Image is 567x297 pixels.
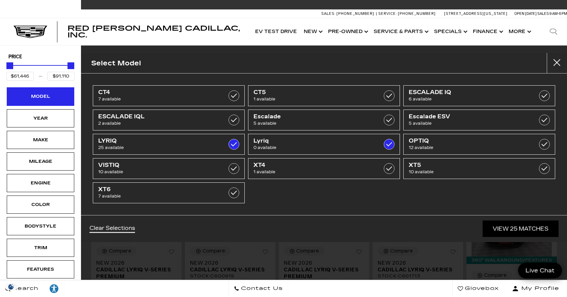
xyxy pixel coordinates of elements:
div: Maximum Price [67,62,74,69]
a: Finance [469,18,505,45]
span: 10 available [409,169,529,175]
div: ModelModel [7,87,74,106]
span: [PHONE_NUMBER] [336,11,374,16]
div: MakeMake [7,131,74,149]
span: 2 available [98,120,218,127]
span: Service: [378,11,397,16]
span: ESCALADE IQ [409,89,529,96]
div: TrimTrim [7,239,74,257]
a: Glovebox [452,280,504,297]
span: 0 available [253,144,373,151]
span: OPTIQ [409,138,529,144]
button: Open user profile menu [504,280,567,297]
h2: Select Model [91,58,141,69]
h5: Price [8,54,73,60]
a: Clear Selections [89,225,135,233]
a: Service: [PHONE_NUMBER] [376,12,437,16]
span: Live Chat [522,267,558,274]
a: LYRIQ25 available [93,134,245,155]
div: EngineEngine [7,174,74,192]
span: 1 available [253,169,373,175]
a: Specials [431,18,469,45]
a: Escalade ESV5 available [403,110,555,130]
span: XT4 [253,162,373,169]
span: Glovebox [463,284,499,293]
span: 5 available [253,120,373,127]
span: Search [10,284,38,293]
span: 12 available [409,144,529,151]
div: Minimum Price [6,62,13,69]
a: XT41 available [248,158,400,179]
span: Sales: [321,11,335,16]
span: Escalade ESV [409,113,529,120]
a: Live Chat [518,263,562,278]
div: Mileage [24,158,57,165]
span: [PHONE_NUMBER] [398,11,436,16]
span: 1 available [253,96,373,102]
div: ColorColor [7,196,74,214]
div: Features [24,266,57,273]
span: CT5 [253,89,373,96]
a: ESCALADE IQ6 available [403,85,555,106]
div: Color [24,201,57,208]
span: VISTIQ [98,162,218,169]
div: Bodystyle [24,222,57,230]
a: EV Test Drive [252,18,300,45]
div: Search [540,18,567,45]
span: Red [PERSON_NAME] Cadillac, Inc. [67,24,240,39]
div: Model [24,93,57,100]
div: Trim [24,244,57,251]
a: ESCALADE IQL2 available [93,110,245,130]
img: Cadillac Dark Logo with Cadillac White Text [13,26,47,38]
a: View 25 Matches [483,220,559,237]
div: Price [6,60,75,81]
div: Explore your accessibility options [44,284,64,294]
div: Make [24,136,57,144]
input: Minimum [6,72,34,81]
div: BodystyleBodystyle [7,217,74,235]
span: 5 available [409,120,529,127]
span: Sales: [537,11,549,16]
span: XT5 [409,162,529,169]
span: 10 available [98,169,218,175]
a: Service & Parts [370,18,431,45]
div: FeaturesFeatures [7,260,74,278]
img: Opt-Out Icon [3,283,19,290]
a: CT47 available [93,85,245,106]
a: CT51 available [248,85,400,106]
span: 9 AM-6 PM [549,11,567,16]
a: OPTIQ12 available [403,134,555,155]
a: Escalade5 available [248,110,400,130]
span: 6 available [409,96,529,102]
div: Year [24,115,57,122]
span: Lyriq [253,138,373,144]
a: New [300,18,325,45]
button: More [505,18,533,45]
div: MileageMileage [7,152,74,171]
a: Sales: [PHONE_NUMBER] [321,12,376,16]
div: YearYear [7,109,74,127]
span: ESCALADE IQL [98,113,218,120]
section: Click to Open Cookie Consent Modal [3,283,19,290]
a: Lyriq0 available [248,134,400,155]
span: CT4 [98,89,218,96]
a: VISTIQ10 available [93,158,245,179]
div: Engine [24,179,57,187]
span: LYRIQ [98,138,218,144]
span: My Profile [519,284,559,293]
span: 7 available [98,96,218,102]
a: Contact Us [228,280,288,297]
span: Open [DATE] [514,11,537,16]
span: Contact Us [239,284,283,293]
a: XT67 available [93,182,245,203]
input: Maximum [47,72,75,81]
button: close [547,53,567,73]
span: 25 available [98,144,218,151]
a: Pre-Owned [325,18,370,45]
span: XT6 [98,186,218,193]
a: XT510 available [403,158,555,179]
a: Explore your accessibility options [44,280,64,297]
span: Escalade [253,113,373,120]
a: Red [PERSON_NAME] Cadillac, Inc. [67,25,245,38]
